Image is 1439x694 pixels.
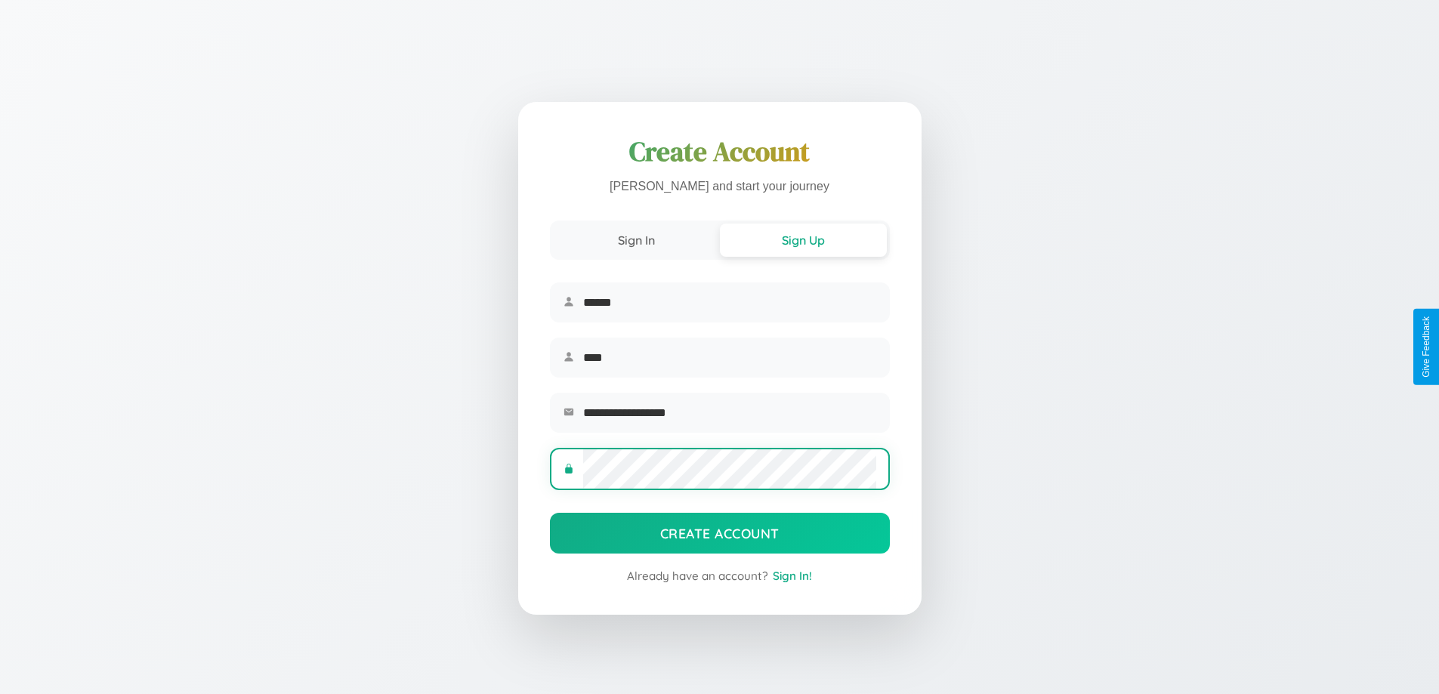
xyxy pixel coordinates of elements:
[720,224,887,257] button: Sign Up
[550,513,890,554] button: Create Account
[550,569,890,583] div: Already have an account?
[1421,316,1431,378] div: Give Feedback
[550,176,890,198] p: [PERSON_NAME] and start your journey
[553,224,720,257] button: Sign In
[550,134,890,170] h1: Create Account
[773,569,812,583] span: Sign In!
